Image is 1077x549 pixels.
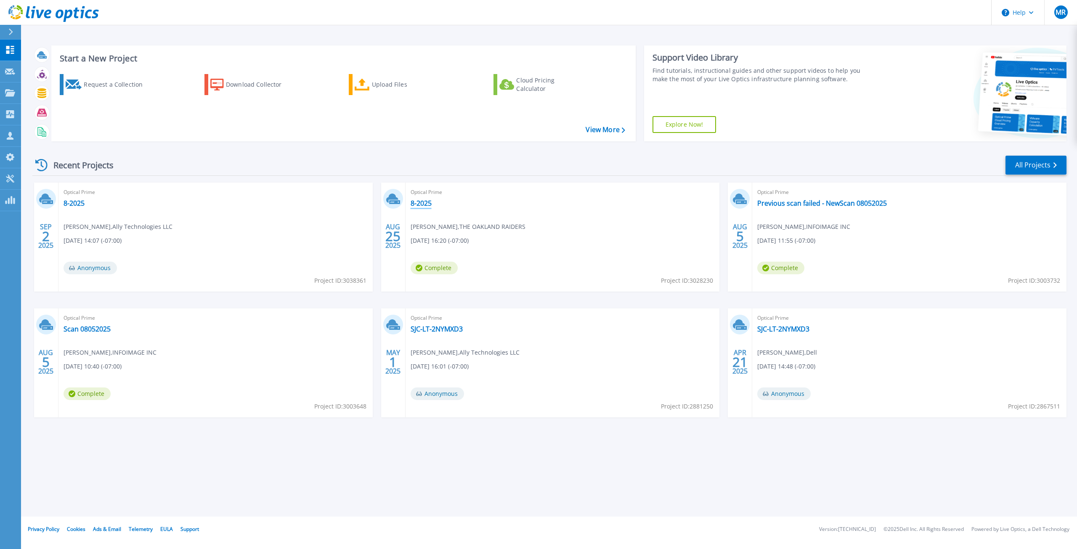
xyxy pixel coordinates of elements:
[372,76,439,93] div: Upload Files
[411,362,469,371] span: [DATE] 16:01 (-07:00)
[653,66,871,83] div: Find tutorials, instructional guides and other support videos to help you make the most of your L...
[64,236,122,245] span: [DATE] 14:07 (-07:00)
[64,188,368,197] span: Optical Prime
[971,527,1069,532] li: Powered by Live Optics, a Dell Technology
[64,262,117,274] span: Anonymous
[42,233,50,240] span: 2
[38,221,54,252] div: SEP 2025
[757,313,1061,323] span: Optical Prime
[385,221,401,252] div: AUG 2025
[883,527,964,532] li: © 2025 Dell Inc. All Rights Reserved
[60,54,625,63] h3: Start a New Project
[385,347,401,377] div: MAY 2025
[757,236,815,245] span: [DATE] 11:55 (-07:00)
[757,262,804,274] span: Complete
[84,76,151,93] div: Request a Collection
[42,358,50,366] span: 5
[314,402,366,411] span: Project ID: 3003648
[411,262,458,274] span: Complete
[349,74,443,95] a: Upload Files
[757,188,1061,197] span: Optical Prime
[64,348,157,357] span: [PERSON_NAME] , INFOIMAGE INC
[411,387,464,400] span: Anonymous
[129,525,153,533] a: Telemetry
[1008,276,1060,285] span: Project ID: 3003732
[180,525,199,533] a: Support
[93,525,121,533] a: Ads & Email
[411,188,715,197] span: Optical Prime
[757,222,850,231] span: [PERSON_NAME] , INFOIMAGE INC
[226,76,293,93] div: Download Collector
[661,402,713,411] span: Project ID: 2881250
[411,325,463,333] a: SJC-LT-2NYMXD3
[64,362,122,371] span: [DATE] 10:40 (-07:00)
[493,74,587,95] a: Cloud Pricing Calculator
[38,347,54,377] div: AUG 2025
[67,525,85,533] a: Cookies
[757,387,811,400] span: Anonymous
[653,52,871,63] div: Support Video Library
[160,525,173,533] a: EULA
[385,233,401,240] span: 25
[757,325,809,333] a: SJC-LT-2NYMXD3
[411,222,525,231] span: [PERSON_NAME] , THE OAKLAND RAIDERS
[64,387,111,400] span: Complete
[411,348,520,357] span: [PERSON_NAME] , Ally Technologies LLC
[60,74,154,95] a: Request a Collection
[653,116,716,133] a: Explore Now!
[64,199,85,207] a: 8-2025
[389,358,397,366] span: 1
[64,222,172,231] span: [PERSON_NAME] , Ally Technologies LLC
[757,348,817,357] span: [PERSON_NAME] , Dell
[732,347,748,377] div: APR 2025
[732,221,748,252] div: AUG 2025
[661,276,713,285] span: Project ID: 3028230
[1008,402,1060,411] span: Project ID: 2867511
[732,358,748,366] span: 21
[516,76,584,93] div: Cloud Pricing Calculator
[411,199,432,207] a: 8-2025
[1056,9,1066,16] span: MR
[314,276,366,285] span: Project ID: 3038361
[204,74,298,95] a: Download Collector
[1005,156,1066,175] a: All Projects
[28,525,59,533] a: Privacy Policy
[64,325,111,333] a: Scan 08052025
[736,233,744,240] span: 5
[411,236,469,245] span: [DATE] 16:20 (-07:00)
[411,313,715,323] span: Optical Prime
[64,313,368,323] span: Optical Prime
[819,527,876,532] li: Version: [TECHNICAL_ID]
[757,362,815,371] span: [DATE] 14:48 (-07:00)
[586,126,625,134] a: View More
[757,199,887,207] a: Previous scan failed - NewScan 08052025
[32,155,125,175] div: Recent Projects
